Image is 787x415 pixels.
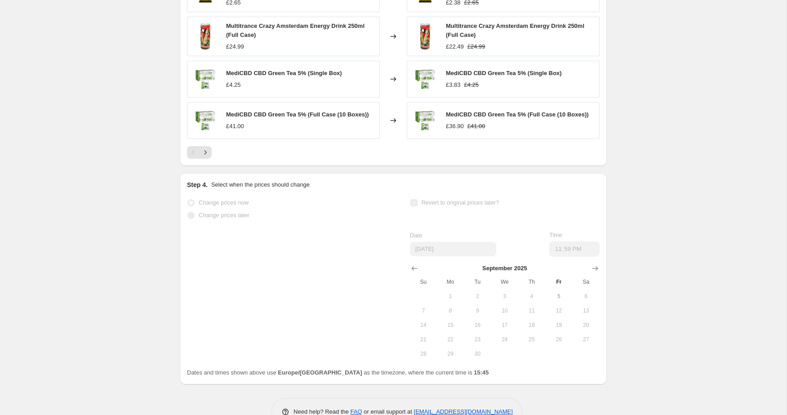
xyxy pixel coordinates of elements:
[414,321,433,329] span: 14
[226,42,244,51] div: £24.99
[199,199,249,206] span: Change prices now
[226,70,342,76] span: MediCBD CBD Green Tea 5% (Single Box)
[437,275,464,289] th: Monday
[495,307,515,314] span: 10
[410,347,437,361] button: Sunday September 28 2025
[467,336,487,343] span: 23
[408,262,421,275] button: Show previous month, August 2025
[467,278,487,286] span: Tu
[549,321,569,329] span: 19
[192,66,219,93] img: MediCBDGreenTea_80x.png
[437,303,464,318] button: Monday September 8 2025
[437,318,464,332] button: Monday September 15 2025
[467,350,487,357] span: 30
[576,307,596,314] span: 13
[226,22,365,38] span: Multitrance Crazy Amsterdam Energy Drink 250ml (Full Case)
[199,146,212,159] button: Next
[410,275,437,289] th: Sunday
[199,212,249,219] span: Change prices later
[545,332,572,347] button: Friday September 26 2025
[518,303,545,318] button: Thursday September 11 2025
[446,70,562,76] span: MediCBD CBD Green Tea 5% (Single Box)
[467,42,485,51] strike: £24.99
[549,241,600,257] input: 12:00
[192,23,219,50] img: Multitrance-Crazy-Amsterdam-Cannabis-Energy-Drink-250ml-Multitrance_80x.png
[573,289,600,303] button: Saturday September 6 2025
[440,293,460,300] span: 1
[573,275,600,289] th: Saturday
[410,318,437,332] button: Sunday September 14 2025
[522,278,542,286] span: Th
[414,278,433,286] span: Su
[446,42,464,51] div: £22.49
[576,278,596,286] span: Sa
[545,318,572,332] button: Friday September 19 2025
[467,321,487,329] span: 16
[464,332,491,347] button: Tuesday September 23 2025
[573,318,600,332] button: Saturday September 20 2025
[446,122,464,131] div: £36.90
[522,307,542,314] span: 11
[410,332,437,347] button: Sunday September 21 2025
[440,336,460,343] span: 22
[495,293,515,300] span: 3
[437,332,464,347] button: Monday September 22 2025
[410,242,496,256] input: 9/5/2025
[491,332,518,347] button: Wednesday September 24 2025
[491,303,518,318] button: Wednesday September 10 2025
[589,262,601,275] button: Show next month, October 2025
[187,146,212,159] nav: Pagination
[576,321,596,329] span: 20
[467,293,487,300] span: 2
[187,180,208,189] h2: Step 4.
[522,321,542,329] span: 18
[464,303,491,318] button: Tuesday September 9 2025
[464,318,491,332] button: Tuesday September 16 2025
[440,307,460,314] span: 8
[446,111,589,118] span: MediCBD CBD Green Tea 5% (Full Case (10 Boxes))
[518,275,545,289] th: Thursday
[226,80,241,89] div: £4.25
[412,107,439,134] img: MediCBDGreenTea_80x.png
[293,408,351,415] span: Need help? Read the
[414,336,433,343] span: 21
[573,332,600,347] button: Saturday September 27 2025
[412,23,439,50] img: Multitrance-Crazy-Amsterdam-Cannabis-Energy-Drink-250ml-Multitrance_80x.png
[412,66,439,93] img: MediCBDGreenTea_80x.png
[545,275,572,289] th: Friday
[464,347,491,361] button: Tuesday September 30 2025
[467,122,485,131] strike: £41.00
[495,278,515,286] span: We
[440,350,460,357] span: 29
[495,336,515,343] span: 24
[464,275,491,289] th: Tuesday
[549,336,569,343] span: 26
[437,289,464,303] button: Monday September 1 2025
[464,80,479,89] strike: £4.25
[437,347,464,361] button: Monday September 29 2025
[464,289,491,303] button: Tuesday September 2 2025
[446,80,461,89] div: £3.83
[414,350,433,357] span: 28
[410,232,422,239] span: Date
[549,232,562,238] span: Time
[549,293,569,300] span: 5
[495,321,515,329] span: 17
[278,369,362,376] b: Europe/[GEOGRAPHIC_DATA]
[545,289,572,303] button: Today Friday September 5 2025
[491,275,518,289] th: Wednesday
[440,321,460,329] span: 15
[414,408,513,415] a: [EMAIL_ADDRESS][DOMAIN_NAME]
[522,293,542,300] span: 4
[192,107,219,134] img: MediCBDGreenTea_80x.png
[351,408,362,415] a: FAQ
[549,278,569,286] span: Fr
[518,332,545,347] button: Thursday September 25 2025
[187,369,489,376] span: Dates and times shown above use as the timezone, where the current time is
[226,122,244,131] div: £41.00
[491,289,518,303] button: Wednesday September 3 2025
[446,22,584,38] span: Multitrance Crazy Amsterdam Energy Drink 250ml (Full Case)
[576,293,596,300] span: 6
[576,336,596,343] span: 27
[422,199,499,206] span: Revert to original prices later?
